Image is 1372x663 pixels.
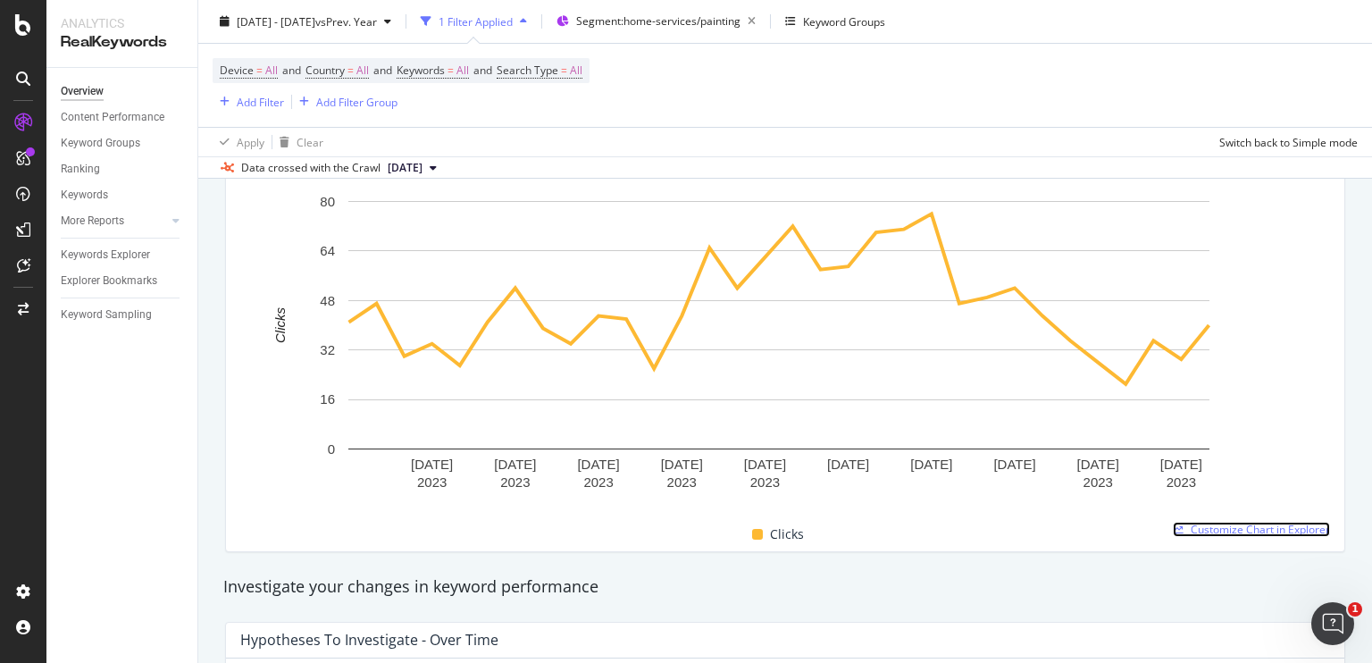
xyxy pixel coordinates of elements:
div: Investigate your changes in keyword performance [223,575,1347,599]
a: Content Performance [61,108,185,127]
text: 2023 [583,474,613,490]
button: Keyword Groups [778,7,892,36]
div: Keyword Groups [803,13,885,29]
span: and [373,63,392,78]
text: [DATE] [577,457,619,472]
text: [DATE] [744,457,786,472]
text: 80 [320,194,335,209]
span: = [256,63,263,78]
div: Explorer Bookmarks [61,272,157,290]
button: [DATE] [381,157,444,179]
span: Segment: home-services/painting [576,13,740,29]
text: 2023 [750,474,780,490]
span: All [456,58,469,83]
span: All [356,58,369,83]
text: [DATE] [1160,457,1202,472]
text: 2023 [417,474,447,490]
div: Clear [297,134,323,149]
text: [DATE] [993,457,1035,472]
button: Apply [213,128,264,156]
span: Country [305,63,345,78]
button: [DATE] - [DATE]vsPrev. Year [213,7,398,36]
div: Analytics [61,14,183,32]
text: [DATE] [661,457,703,472]
button: Switch back to Simple mode [1212,128,1358,156]
span: = [561,63,567,78]
span: [DATE] - [DATE] [237,13,315,29]
text: [DATE] [910,457,952,472]
text: 2023 [500,474,530,490]
text: Clicks [272,306,288,342]
button: Add Filter Group [292,91,397,113]
button: 1 Filter Applied [414,7,534,36]
div: 1 Filter Applied [439,13,513,29]
text: 2023 [667,474,697,490]
div: Hypotheses to Investigate - Over Time [240,631,498,649]
a: Keywords [61,186,185,205]
div: Overview [61,82,104,101]
text: 48 [320,293,335,308]
div: Ranking [61,160,100,179]
text: 16 [320,391,335,407]
span: 2023 Nov. 3rd [388,160,422,176]
div: Data crossed with the Crawl [241,160,381,176]
div: Keywords [61,186,108,205]
span: All [570,58,582,83]
a: Customize Chart in Explorer [1173,522,1330,537]
div: Keyword Groups [61,134,140,153]
span: and [282,63,301,78]
span: and [473,63,492,78]
text: 2023 [1083,474,1113,490]
div: Add Filter [237,94,284,109]
span: 1 [1348,602,1362,617]
div: RealKeywords [61,32,183,53]
span: vs Prev. Year [315,13,377,29]
div: Content Performance [61,108,164,127]
button: Segment:home-services/painting [549,7,763,36]
div: Apply [237,134,264,149]
text: 64 [320,243,335,258]
text: [DATE] [411,457,453,472]
a: Ranking [61,160,185,179]
div: Keyword Sampling [61,306,152,324]
a: Keyword Sampling [61,306,185,324]
div: Add Filter Group [316,94,397,109]
div: More Reports [61,212,124,231]
span: = [347,63,354,78]
span: Customize Chart in Explorer [1191,522,1330,537]
div: Keywords Explorer [61,246,150,264]
text: [DATE] [494,457,536,472]
button: Add Filter [213,91,284,113]
span: Keywords [397,63,445,78]
span: Device [220,63,254,78]
text: [DATE] [827,457,869,472]
a: Overview [61,82,185,101]
a: Keywords Explorer [61,246,185,264]
svg: A chart. [240,192,1317,503]
a: Keyword Groups [61,134,185,153]
text: 0 [328,441,335,457]
a: More Reports [61,212,167,231]
a: Explorer Bookmarks [61,272,185,290]
text: 2023 [1167,474,1196,490]
text: [DATE] [1077,457,1119,472]
iframe: Intercom live chat [1311,602,1354,645]
span: All [265,58,278,83]
button: Clear [272,128,323,156]
div: Switch back to Simple mode [1219,134,1358,149]
span: Clicks [770,524,804,545]
text: 32 [320,342,335,357]
span: Search Type [497,63,558,78]
span: = [448,63,454,78]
